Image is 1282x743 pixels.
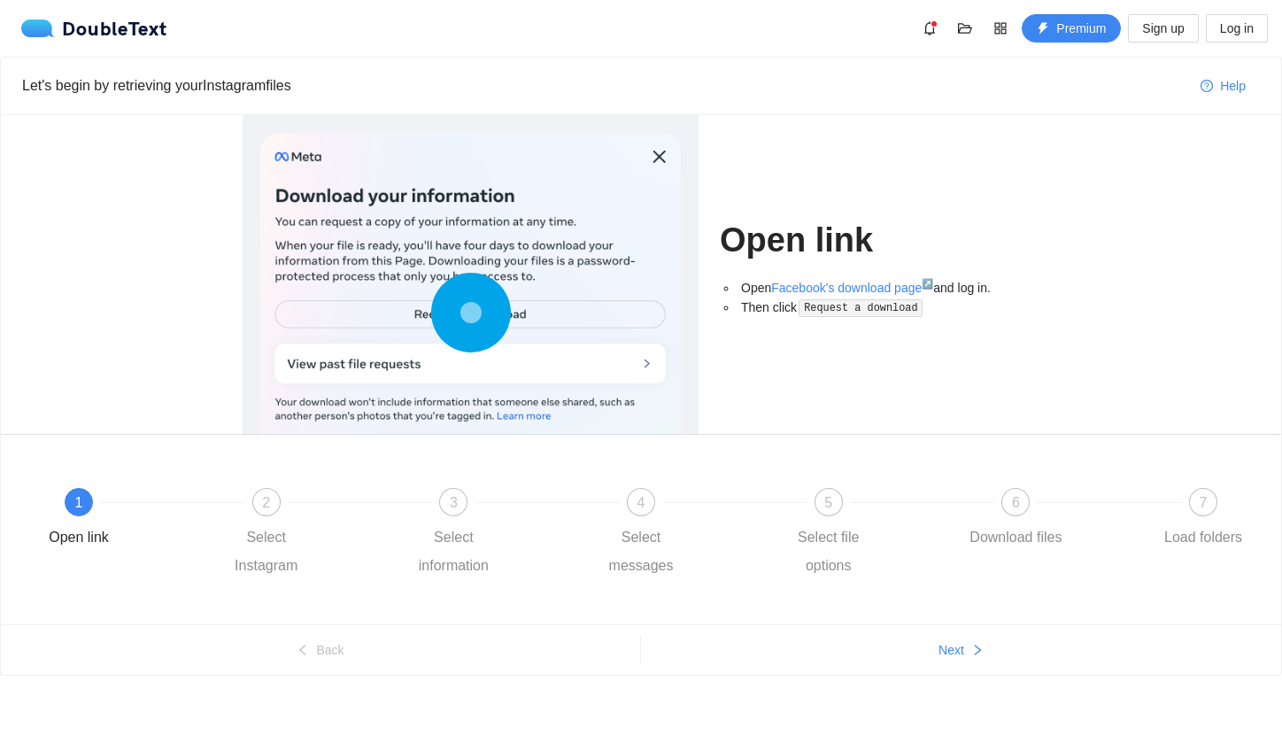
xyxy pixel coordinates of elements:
[262,495,270,510] span: 2
[21,19,167,37] a: logoDoubleText
[215,523,318,580] div: Select Instagram
[1206,14,1268,43] button: Log in
[952,21,978,35] span: folder-open
[951,14,979,43] button: folder-open
[964,488,1152,552] div: 6Download files
[771,281,933,295] a: Facebook's download page↗
[738,278,1039,298] li: Open and log in.
[915,14,944,43] button: bell
[21,19,167,37] div: DoubleText
[824,495,832,510] span: 5
[1128,14,1198,43] button: Sign up
[1056,19,1106,38] span: Premium
[1201,80,1213,94] span: question-circle
[21,19,62,37] img: logo
[738,298,1039,318] li: Then click
[1012,495,1020,510] span: 6
[1142,19,1184,38] span: Sign up
[1152,488,1255,552] div: 7Load folders
[641,636,1281,664] button: Nextright
[938,640,964,660] span: Next
[215,488,403,580] div: 2Select Instagram
[777,488,965,580] div: 5Select file options
[1037,22,1049,36] span: thunderbolt
[590,488,777,580] div: 4Select messages
[916,21,943,35] span: bell
[590,523,692,580] div: Select messages
[22,74,1186,97] div: Let's begin by retrieving your Instagram files
[1186,72,1260,100] button: question-circleHelp
[922,278,933,289] sup: ↗
[1,636,640,664] button: leftBack
[986,14,1015,43] button: appstore
[637,495,645,510] span: 4
[402,488,590,580] div: 3Select information
[987,21,1014,35] span: appstore
[450,495,458,510] span: 3
[75,495,83,510] span: 1
[971,644,984,658] span: right
[1220,76,1246,96] span: Help
[1220,19,1254,38] span: Log in
[49,523,109,552] div: Open link
[1200,495,1208,510] span: 7
[27,488,215,552] div: 1Open link
[720,220,1039,261] h1: Open link
[1164,523,1242,552] div: Load folders
[1022,14,1121,43] button: thunderboltPremium
[799,299,923,317] code: Request a download
[402,523,505,580] div: Select information
[969,523,1062,552] div: Download files
[777,523,880,580] div: Select file options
